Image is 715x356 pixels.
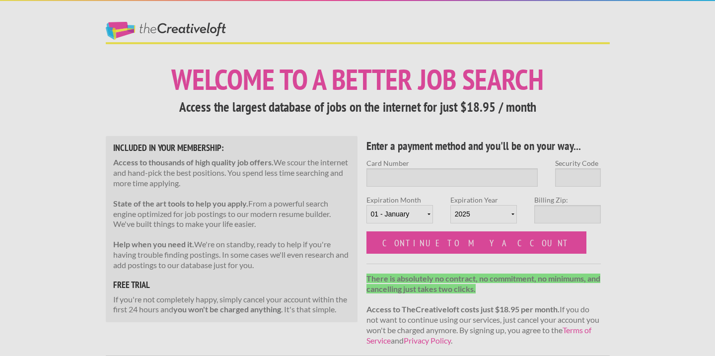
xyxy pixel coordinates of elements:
[366,304,560,314] strong: Access to TheCreativeloft costs just $18.95 per month.
[366,195,433,231] label: Expiration Month
[366,231,587,254] input: Continue to my account
[450,205,517,223] select: Expiration Year
[113,157,351,188] p: We scour the internet and hand-pick the best positions. You spend less time searching and more ti...
[106,65,610,94] h1: Welcome to a better job search
[366,325,591,345] a: Terms of Service
[113,281,351,289] h5: free trial
[113,294,351,315] p: If you're not completely happy, simply cancel your account within the first 24 hours and . It's t...
[404,336,451,345] a: Privacy Policy
[113,199,351,229] p: From a powerful search engine optimized for job postings to our modern resume builder. We've buil...
[366,274,601,346] p: If you do not want to continue using our services, just cancel your account you won't be charged ...
[106,22,226,40] a: The Creative Loft
[366,138,601,154] h4: Enter a payment method and you'll be on your way...
[366,205,433,223] select: Expiration Month
[555,158,601,168] label: Security Code
[113,239,351,270] p: We're on standby, ready to help if you're having trouble finding postings. In some cases we'll ev...
[534,195,601,205] label: Billing Zip:
[113,143,351,152] h5: Included in Your Membership:
[113,199,248,208] strong: State of the art tools to help you apply.
[366,274,600,293] strong: There is absolutely no contract, no commitment, no minimums, and cancelling just takes two clicks.
[366,158,538,168] label: Card Number
[173,304,281,314] strong: you won't be charged anything
[106,98,610,117] h3: Access the largest database of jobs on the internet for just $18.95 / month
[113,239,194,249] strong: Help when you need it.
[450,195,517,231] label: Expiration Year
[113,157,274,167] strong: Access to thousands of high quality job offers.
